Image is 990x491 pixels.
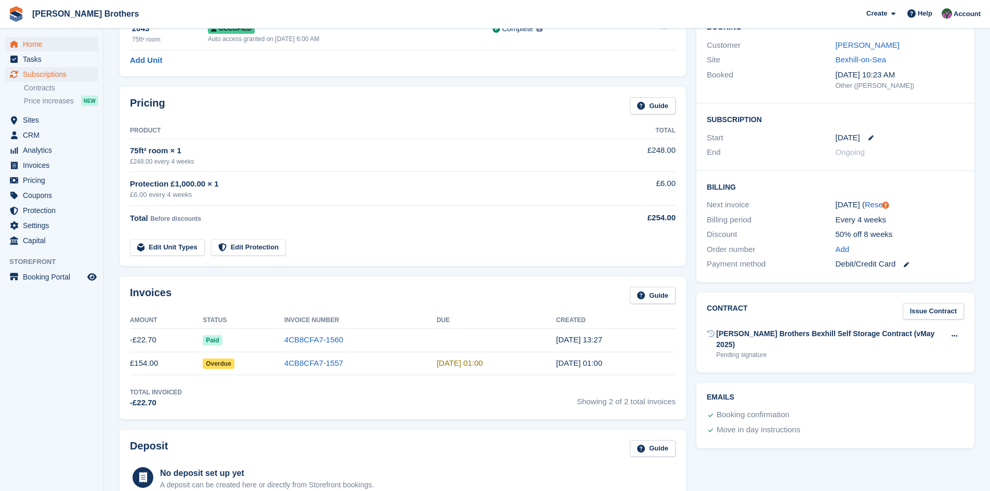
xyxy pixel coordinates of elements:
[502,23,533,34] div: Complete
[130,123,592,139] th: Product
[836,214,964,226] div: Every 4 weeks
[24,95,98,107] a: Price increases NEW
[707,229,835,241] div: Discount
[23,67,85,82] span: Subscriptions
[5,52,98,67] a: menu
[707,54,835,66] div: Site
[707,132,835,144] div: Start
[284,335,343,344] a: 4CB8CFA7-1560
[23,203,85,218] span: Protection
[24,83,98,93] a: Contracts
[150,215,201,222] span: Before discounts
[717,424,800,436] div: Move in day instructions
[130,287,171,304] h2: Invoices
[23,158,85,172] span: Invoices
[130,440,168,457] h2: Deposit
[954,9,981,19] span: Account
[5,143,98,157] a: menu
[707,303,748,320] h2: Contract
[836,41,900,49] a: [PERSON_NAME]
[707,69,835,91] div: Booked
[836,244,850,256] a: Add
[630,440,676,457] a: Guide
[23,218,85,233] span: Settings
[836,81,964,91] div: Other ([PERSON_NAME])
[577,388,676,409] span: Showing 2 of 2 total invoices
[556,335,602,344] time: 2025-09-04 12:27:44 UTC
[836,132,860,144] time: 2025-09-03 00:00:00 UTC
[437,359,483,367] time: 2025-09-04 00:00:00 UTC
[836,148,865,156] span: Ongoing
[592,212,676,224] div: £254.00
[28,5,143,22] a: [PERSON_NAME] Brothers
[836,55,887,64] a: Bexhill-on-Sea
[918,8,932,19] span: Help
[942,8,952,19] img: Nick Wright
[81,96,98,106] div: NEW
[130,388,182,397] div: Total Invoiced
[5,128,98,142] a: menu
[881,201,890,210] div: Tooltip anchor
[5,270,98,284] a: menu
[23,173,85,188] span: Pricing
[130,55,162,67] a: Add Unit
[556,312,676,329] th: Created
[130,190,592,200] div: £6.00 every 4 weeks
[707,244,835,256] div: Order number
[23,233,85,248] span: Capital
[203,312,284,329] th: Status
[23,270,85,284] span: Booking Portal
[160,480,374,490] p: A deposit can be created here or directly from Storefront bookings.
[836,199,964,211] div: [DATE] ( )
[630,97,676,114] a: Guide
[130,397,182,409] div: -£22.70
[630,287,676,304] a: Guide
[8,6,24,22] img: stora-icon-8386f47178a22dfd0bd8f6a31ec36ba5ce8667c1dd55bd0f319d3a0aa187defe.svg
[23,128,85,142] span: CRM
[130,97,165,114] h2: Pricing
[23,52,85,67] span: Tasks
[707,258,835,270] div: Payment method
[160,467,374,480] div: No deposit set up yet
[132,23,208,35] div: 2043
[592,172,676,206] td: £6.00
[5,37,98,51] a: menu
[866,8,887,19] span: Create
[716,328,945,350] div: [PERSON_NAME] Brothers Bexhill Self Storage Contract (vMay 2025)
[130,239,205,256] a: Edit Unit Types
[836,229,964,241] div: 50% off 8 weeks
[707,214,835,226] div: Billing period
[23,143,85,157] span: Analytics
[284,312,437,329] th: Invoice Number
[437,312,556,329] th: Due
[865,200,885,209] a: Reset
[592,139,676,171] td: £248.00
[5,233,98,248] a: menu
[208,34,493,44] div: Auto access granted on [DATE] 6:00 AM
[707,199,835,211] div: Next invoice
[130,214,148,222] span: Total
[130,157,592,166] div: £248.00 every 4 weeks
[5,173,98,188] a: menu
[5,67,98,82] a: menu
[130,352,203,375] td: £154.00
[5,188,98,203] a: menu
[284,359,343,367] a: 4CB8CFA7-1557
[130,312,203,329] th: Amount
[132,35,208,44] div: 75ft² room
[203,359,234,369] span: Overdue
[5,113,98,127] a: menu
[24,96,74,106] span: Price increases
[23,37,85,51] span: Home
[5,218,98,233] a: menu
[536,25,543,32] img: icon-info-grey-7440780725fd019a000dd9b08b2336e03edf1995a4989e88bcd33f0948082b44.svg
[707,114,964,124] h2: Subscription
[5,158,98,172] a: menu
[203,335,222,346] span: Paid
[211,239,286,256] a: Edit Protection
[903,303,964,320] a: Issue Contract
[23,113,85,127] span: Sites
[23,188,85,203] span: Coupons
[130,178,592,190] div: Protection £1,000.00 × 1
[9,257,103,267] span: Storefront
